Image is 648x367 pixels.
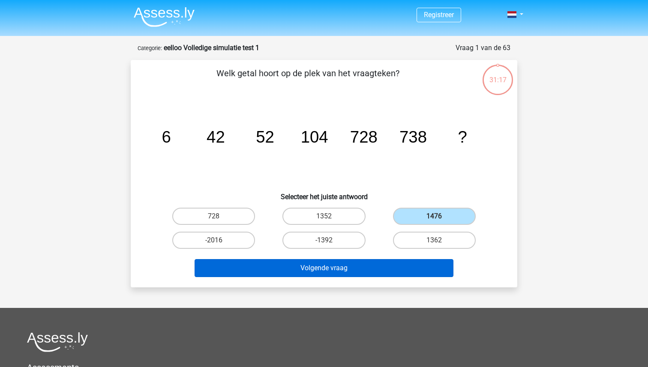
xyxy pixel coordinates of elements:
[256,128,274,146] tspan: 52
[144,186,504,201] h6: Selecteer het juiste antwoord
[456,43,510,53] div: Vraag 1 van de 63
[207,128,225,146] tspan: 42
[301,128,328,146] tspan: 104
[27,332,88,352] img: Assessly logo
[195,259,454,277] button: Volgende vraag
[282,208,365,225] label: 1352
[172,208,255,225] label: 728
[482,64,514,85] div: 31:17
[162,128,171,146] tspan: 6
[399,128,427,146] tspan: 738
[458,128,467,146] tspan: ?
[134,7,195,27] img: Assessly
[172,232,255,249] label: -2016
[164,44,259,52] strong: eelloo Volledige simulatie test 1
[393,208,476,225] label: 1476
[144,67,471,92] p: Welk getal hoort op de plek van het vraagteken?
[282,232,365,249] label: -1392
[350,128,378,146] tspan: 728
[424,11,454,19] a: Registreer
[393,232,476,249] label: 1362
[138,45,162,51] small: Categorie:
